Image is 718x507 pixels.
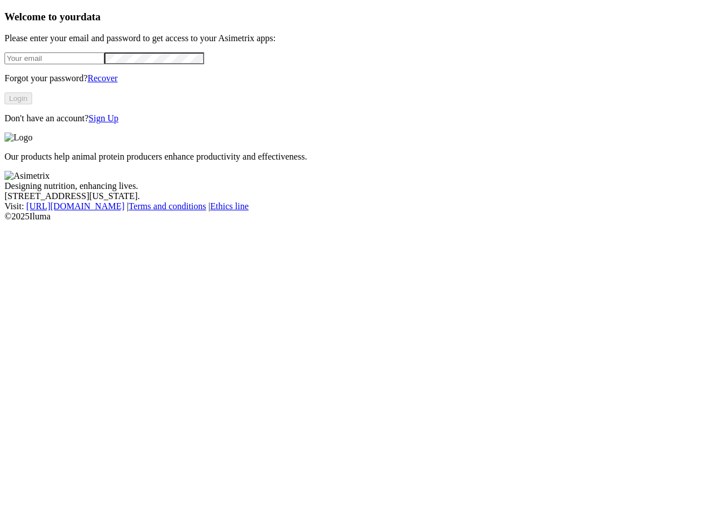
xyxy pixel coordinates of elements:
[5,133,33,143] img: Logo
[5,181,713,191] div: Designing nutrition, enhancing lives.
[5,73,713,83] p: Forgot your password?
[5,191,713,201] div: [STREET_ADDRESS][US_STATE].
[87,73,117,83] a: Recover
[5,52,104,64] input: Your email
[5,11,713,23] h3: Welcome to your
[81,11,100,23] span: data
[5,33,713,43] p: Please enter your email and password to get access to your Asimetrix apps:
[5,201,713,211] div: Visit : | |
[5,171,50,181] img: Asimetrix
[27,201,125,211] a: [URL][DOMAIN_NAME]
[5,113,713,124] p: Don't have an account?
[5,92,32,104] button: Login
[5,152,713,162] p: Our products help animal protein producers enhance productivity and effectiveness.
[89,113,118,123] a: Sign Up
[210,201,249,211] a: Ethics line
[129,201,206,211] a: Terms and conditions
[5,211,713,222] div: © 2025 Iluma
